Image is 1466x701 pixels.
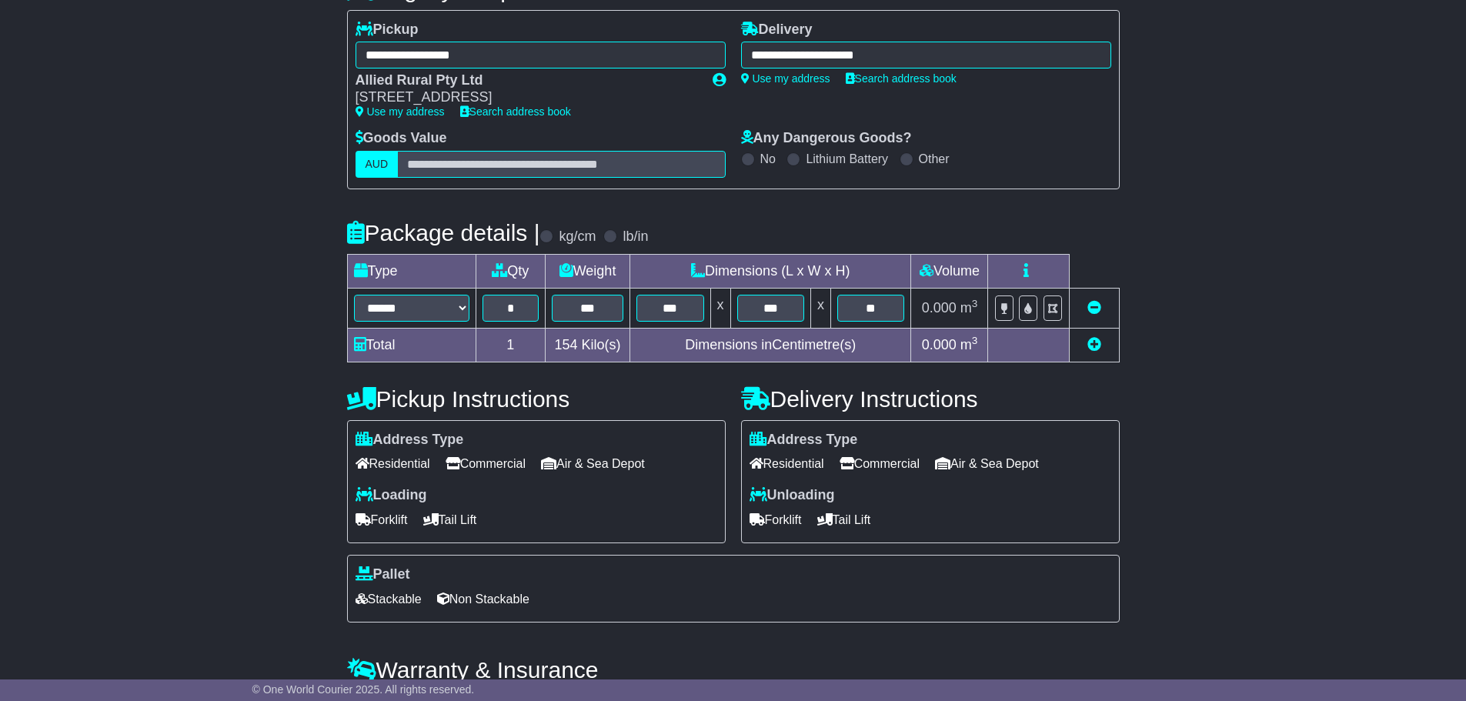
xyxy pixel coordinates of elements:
span: m [960,300,978,315]
label: Loading [356,487,427,504]
span: Residential [356,452,430,476]
td: Kilo(s) [546,328,630,362]
td: Volume [911,254,988,288]
span: 0.000 [922,337,957,352]
h4: Warranty & Insurance [347,657,1120,683]
td: x [810,288,830,328]
sup: 3 [972,298,978,309]
label: lb/in [623,229,648,245]
h4: Delivery Instructions [741,386,1120,412]
div: Allied Rural Pty Ltd [356,72,697,89]
span: Tail Lift [423,508,477,532]
sup: 3 [972,335,978,346]
h4: Package details | [347,220,540,245]
label: AUD [356,151,399,178]
label: Lithium Battery [806,152,888,166]
a: Use my address [741,72,830,85]
a: Search address book [846,72,957,85]
span: Forklift [356,508,408,532]
span: m [960,337,978,352]
span: Commercial [840,452,920,476]
td: Total [347,328,476,362]
label: Goods Value [356,130,447,147]
span: 154 [555,337,578,352]
span: Residential [750,452,824,476]
td: x [710,288,730,328]
label: Other [919,152,950,166]
a: Use my address [356,105,445,118]
span: Forklift [750,508,802,532]
span: 0.000 [922,300,957,315]
label: Address Type [356,432,464,449]
label: Pallet [356,566,410,583]
label: No [760,152,776,166]
span: © One World Courier 2025. All rights reserved. [252,683,475,696]
a: Add new item [1087,337,1101,352]
label: Any Dangerous Goods? [741,130,912,147]
td: Qty [476,254,546,288]
span: Non Stackable [437,587,529,611]
label: Delivery [741,22,813,38]
a: Remove this item [1087,300,1101,315]
label: kg/cm [559,229,596,245]
span: Commercial [446,452,526,476]
span: Tail Lift [817,508,871,532]
td: Weight [546,254,630,288]
h4: Pickup Instructions [347,386,726,412]
td: Type [347,254,476,288]
label: Unloading [750,487,835,504]
td: 1 [476,328,546,362]
label: Address Type [750,432,858,449]
td: Dimensions (L x W x H) [630,254,911,288]
td: Dimensions in Centimetre(s) [630,328,911,362]
span: Air & Sea Depot [935,452,1039,476]
div: [STREET_ADDRESS] [356,89,697,106]
a: Search address book [460,105,571,118]
span: Stackable [356,587,422,611]
label: Pickup [356,22,419,38]
span: Air & Sea Depot [541,452,645,476]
